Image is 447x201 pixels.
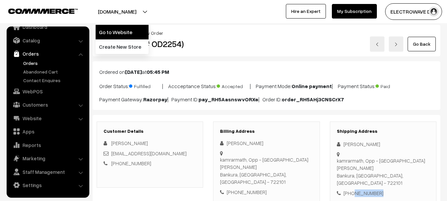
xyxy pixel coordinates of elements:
[96,39,149,54] a: Create New Store
[147,69,169,75] b: 05:45 PM
[8,139,87,151] a: Reports
[97,39,203,49] h2: View Order (# OD2254)
[129,81,162,90] span: Fulfilled
[291,83,332,89] b: Online payment
[8,126,87,137] a: Apps
[8,166,87,178] a: Staff Management
[22,77,87,84] a: Contact Enquires
[286,4,326,19] a: Hire an Expert
[125,69,142,75] b: [DATE]
[8,99,87,111] a: Customers
[385,3,442,20] button: ELECTROWAVE DE…
[337,157,429,187] div: kamrarmath, Opp - [GEOGRAPHIC_DATA][PERSON_NAME] Bankura, [GEOGRAPHIC_DATA], [GEOGRAPHIC_DATA] - ...
[220,156,313,186] div: kamrarmath, Opp - [GEOGRAPHIC_DATA][PERSON_NAME] Bankura, [GEOGRAPHIC_DATA], [GEOGRAPHIC_DATA] - ...
[199,96,258,103] b: pay_RH5AasnswvORXe
[332,4,377,19] a: My Subscription
[8,21,87,33] a: Dashboard
[376,81,409,90] span: Paid
[429,7,439,17] img: user
[282,96,344,103] b: order_RH5AHj3CNSCrX7
[8,34,87,46] a: Catalog
[408,37,436,51] a: Go Back
[8,85,87,97] a: WebPOS
[8,179,87,191] a: Settings
[8,9,78,14] img: COMMMERCE
[111,150,187,156] a: [EMAIL_ADDRESS][DOMAIN_NAME]
[99,81,434,90] p: Order Status: | Accceptance Status: | Payment Mode: | Payment Status:
[96,25,149,39] a: Go to Website
[220,128,313,134] h3: Billing Address
[8,152,87,164] a: Marketing
[140,30,163,36] span: View Order
[337,128,429,134] h3: Shipping Address
[104,128,196,134] h3: Customer Details
[143,96,167,103] b: Razorpay
[220,188,313,196] div: [PHONE_NUMBER]
[75,3,159,20] button: [DOMAIN_NAME]
[22,60,87,67] a: Orders
[220,139,313,147] div: [PERSON_NAME]
[22,68,87,75] a: Abandoned Cart
[217,81,250,90] span: Accepted
[111,140,148,146] span: [PERSON_NAME]
[8,48,87,60] a: Orders
[337,140,429,148] div: [PERSON_NAME]
[99,95,434,103] p: Payment Gateway: | Payment ID: | Order ID:
[99,68,434,76] p: Ordered on at
[111,160,151,166] a: [PHONE_NUMBER]
[8,7,66,15] a: COMMMERCE
[375,42,379,46] img: left-arrow.png
[337,189,429,197] div: [PHONE_NUMBER]
[8,112,87,124] a: Website
[97,29,436,36] div: / /
[394,42,398,46] img: right-arrow.png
